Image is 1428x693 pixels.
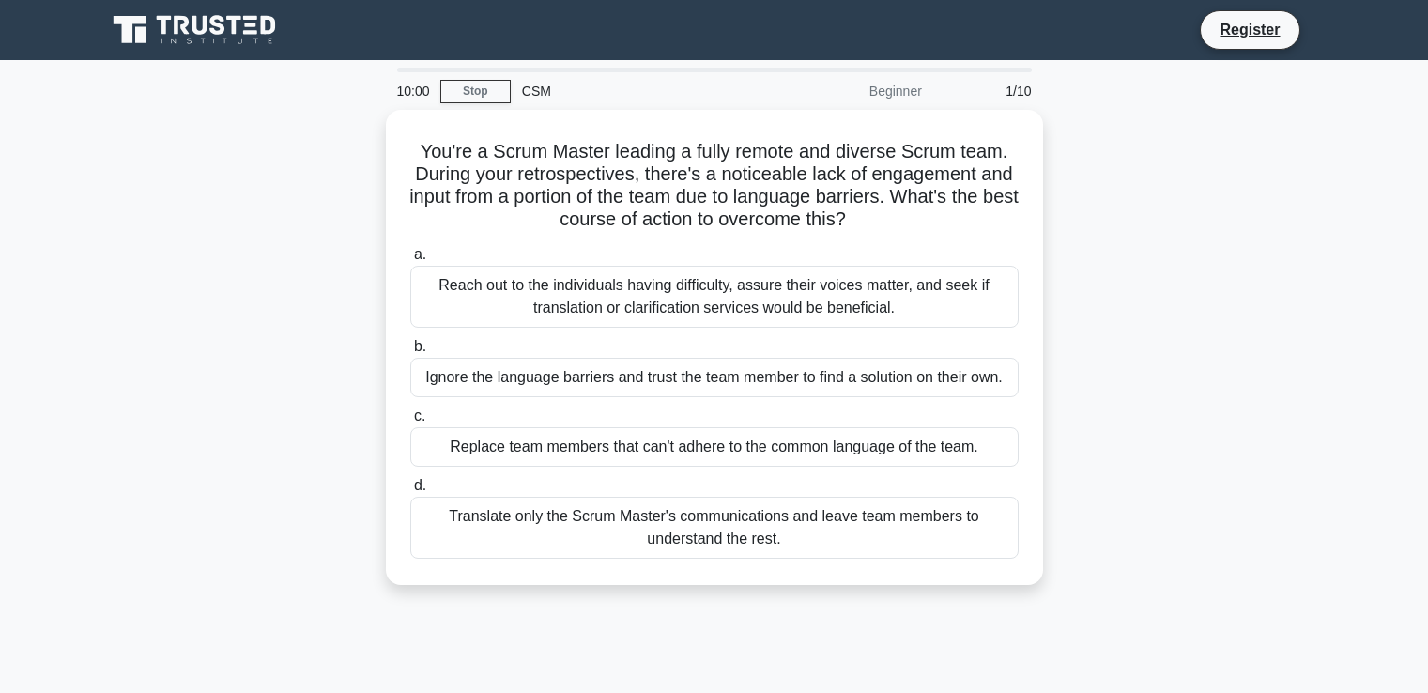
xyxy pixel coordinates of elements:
div: Beginner [769,72,933,110]
div: Translate only the Scrum Master's communications and leave team members to understand the rest. [410,497,1019,559]
div: Replace team members that can't adhere to the common language of the team. [410,427,1019,467]
span: c. [414,408,425,423]
div: 10:00 [386,72,440,110]
a: Register [1208,18,1291,41]
div: Reach out to the individuals having difficulty, assure their voices matter, and seek if translati... [410,266,1019,328]
div: CSM [511,72,769,110]
span: a. [414,246,426,262]
span: b. [414,338,426,354]
span: d. [414,477,426,493]
h5: You're a Scrum Master leading a fully remote and diverse Scrum team. During your retrospectives, ... [408,140,1021,232]
div: Ignore the language barriers and trust the team member to find a solution on their own. [410,358,1019,397]
a: Stop [440,80,511,103]
div: 1/10 [933,72,1043,110]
